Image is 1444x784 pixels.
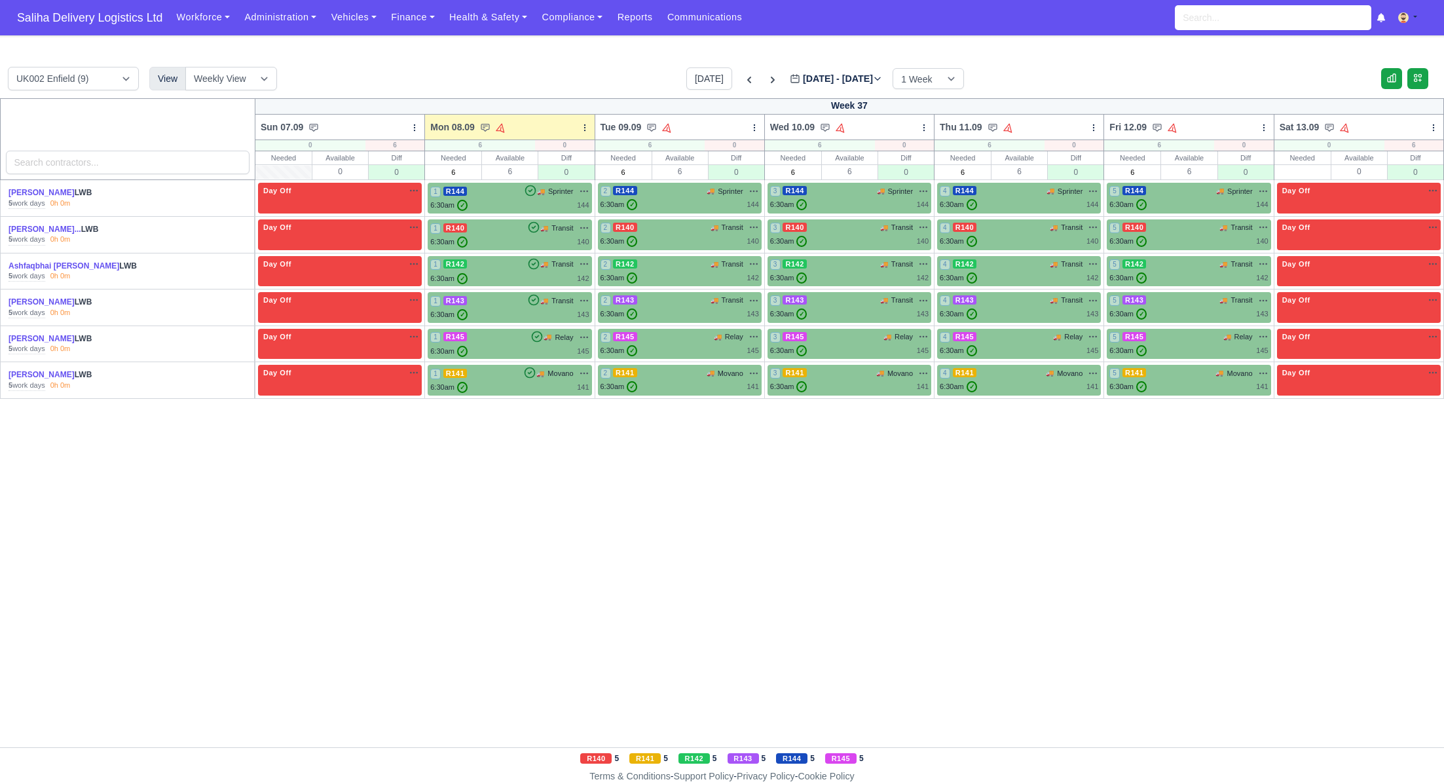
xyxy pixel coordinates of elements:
span: 🚚 [880,223,888,233]
div: 0 [705,140,764,151]
span: 🚚 [880,295,888,305]
span: 🚚 [1050,259,1058,269]
div: 6:30am [770,199,807,210]
div: 0h 0m [50,198,71,209]
span: 🚚 [1053,332,1061,342]
span: Day Off [261,259,294,269]
span: 🚚 [711,259,718,269]
div: 6:30am [601,236,638,247]
span: Movano [1057,368,1083,379]
a: Health & Safety [442,5,535,30]
div: 144 [1256,199,1268,210]
div: Needed [935,151,991,164]
span: ✓ [627,236,637,247]
div: 6:30am [940,272,977,284]
span: Transit [1061,222,1083,233]
span: 1 [430,332,441,343]
span: 🚚 [880,259,888,269]
div: LWB [9,224,145,235]
span: Tue 09.09 [601,121,642,134]
span: ✓ [967,199,977,210]
span: Transit [1231,222,1252,233]
div: Diff [878,151,934,164]
span: 3 [770,259,781,270]
div: work days [9,198,45,209]
span: Sprinter [888,186,914,197]
span: R145 [1122,332,1147,341]
span: 🚚 [707,186,714,196]
span: R140 [443,223,468,233]
div: 145 [917,345,929,356]
span: Relay [1064,331,1083,343]
div: 6:30am [940,236,977,247]
div: 0 [1388,164,1443,179]
span: Movano [718,368,743,379]
span: 🚚 [537,187,545,196]
span: ✓ [627,308,637,320]
div: 6 [482,164,538,178]
span: 🚚 [707,368,714,378]
div: work days [9,344,45,354]
span: Day Off [261,368,294,377]
span: Sprinter [718,186,743,197]
span: 🚚 [1046,186,1054,196]
span: 2 [601,368,611,379]
div: Diff [538,151,594,164]
span: Transit [891,259,913,270]
span: 3 [770,368,781,379]
div: 6:30am [770,308,807,320]
div: 0 [535,140,594,151]
div: 6:30am [770,272,807,284]
div: 6:30am [940,199,977,210]
div: 0 [878,164,934,179]
span: Movano [547,368,573,379]
span: 🚚 [711,223,718,233]
div: Available [1161,151,1217,164]
div: work days [9,271,45,282]
span: 4 [940,332,950,343]
div: 6 [935,140,1045,151]
div: 142 [1256,272,1268,284]
span: ✓ [796,199,807,210]
div: 144 [577,200,589,211]
span: Transit [891,295,913,306]
div: 6 [425,140,535,151]
span: Relay [725,331,743,343]
span: R142 [953,259,977,269]
span: ✓ [967,236,977,247]
div: Available [312,151,368,164]
a: Terms & Conditions [589,771,670,781]
span: R145 [613,332,637,341]
div: Needed [1274,151,1331,164]
span: 2 [601,295,611,306]
span: R143 [783,295,807,305]
span: ✓ [1136,236,1147,247]
div: 0 [312,164,368,178]
span: R142 [1122,259,1147,269]
span: Day Off [261,186,294,195]
div: 6:30am [430,273,468,284]
span: 🚚 [883,332,891,342]
div: 0 [538,164,594,179]
div: Available [482,151,538,164]
div: Needed [425,151,481,164]
div: 6:30am [940,308,977,320]
span: 🚚 [540,296,548,306]
div: 142 [747,272,758,284]
span: 🚚 [1050,295,1058,305]
a: Vehicles [324,5,384,30]
span: ✓ [1136,308,1147,320]
div: Needed [765,151,821,164]
div: 6:30am [1109,199,1147,210]
span: ✓ [457,200,468,211]
div: Diff [1218,151,1274,164]
button: [DATE] [686,67,732,90]
span: ✓ [796,236,807,247]
div: 0 [1045,140,1103,151]
span: ✓ [796,272,807,284]
span: ✓ [967,272,977,284]
span: R144 [443,187,468,196]
a: [PERSON_NAME] [9,334,75,343]
div: 140 [577,236,589,248]
span: Relay [1234,331,1253,343]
